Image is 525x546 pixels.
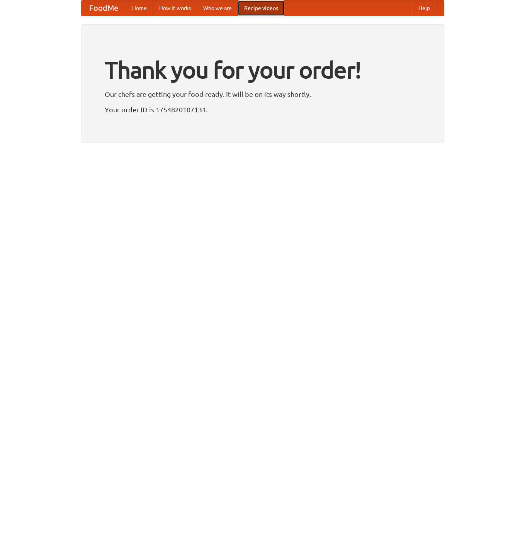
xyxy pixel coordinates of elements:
[105,51,421,88] h1: Thank you for your order!
[238,0,284,16] a: Recipe videos
[105,88,421,100] p: Our chefs are getting your food ready. It will be on its way shortly.
[412,0,436,16] a: Help
[82,0,126,16] a: FoodMe
[197,0,238,16] a: Who we are
[105,104,421,115] p: Your order ID is 1754820107131.
[126,0,153,16] a: Home
[153,0,197,16] a: How it works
